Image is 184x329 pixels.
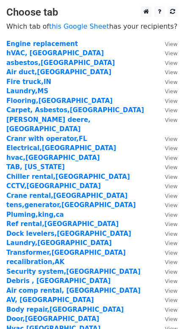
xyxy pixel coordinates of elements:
[6,68,111,76] a: Air duct,[GEOGRAPHIC_DATA]
[165,269,178,275] small: View
[165,41,178,47] small: View
[157,163,178,171] a: View
[6,97,113,105] a: Flooring,[GEOGRAPHIC_DATA]
[157,97,178,105] a: View
[6,220,119,228] a: Ref rental,[GEOGRAPHIC_DATA]
[165,183,178,189] small: View
[6,277,111,285] a: Debris , [GEOGRAPHIC_DATA]
[157,68,178,76] a: View
[6,78,51,86] a: Fire truck,IN
[165,307,178,313] small: View
[157,40,178,48] a: View
[6,59,115,67] a: asbestos,[GEOGRAPHIC_DATA]
[6,87,48,95] a: Laundry,MS
[6,211,64,218] a: Pluming,king,ca
[157,144,178,152] a: View
[165,202,178,208] small: View
[165,259,178,265] small: View
[165,278,178,284] small: View
[165,221,178,227] small: View
[165,50,178,57] small: View
[165,69,178,76] small: View
[6,49,104,57] a: hVAC, [GEOGRAPHIC_DATA]
[157,201,178,209] a: View
[6,258,64,266] a: recalibration,AK
[165,79,178,85] small: View
[165,107,178,113] small: View
[165,316,178,322] small: View
[6,315,99,323] a: Door,[GEOGRAPHIC_DATA]
[157,306,178,313] a: View
[157,258,178,266] a: View
[6,296,94,304] a: AV, [GEOGRAPHIC_DATA]
[165,117,178,123] small: View
[157,230,178,237] a: View
[157,87,178,95] a: View
[157,220,178,228] a: View
[157,268,178,275] a: View
[165,193,178,199] small: View
[157,192,178,200] a: View
[165,231,178,237] small: View
[165,164,178,170] small: View
[157,249,178,256] a: View
[6,192,128,200] a: Crane rental,[GEOGRAPHIC_DATA]
[6,40,78,48] strong: Engine replacement
[6,249,126,256] a: Transformer,[GEOGRAPHIC_DATA]
[165,288,178,294] small: View
[49,22,109,30] a: this Google Sheet
[165,60,178,66] small: View
[165,250,178,256] small: View
[6,230,131,237] a: Dock levelers,[GEOGRAPHIC_DATA]
[157,78,178,86] a: View
[157,106,178,114] a: View
[157,287,178,294] a: View
[6,182,101,190] a: CCTV,[GEOGRAPHIC_DATA]
[6,163,65,171] a: TAB, [US_STATE]
[165,98,178,104] small: View
[157,135,178,143] a: View
[165,297,178,303] small: View
[6,106,144,114] a: Carpet, Asbestos,[GEOGRAPHIC_DATA]
[6,154,100,162] strong: hvac,[GEOGRAPHIC_DATA]
[6,201,136,209] a: tens,generator,[GEOGRAPHIC_DATA]
[6,6,178,19] h3: Choose tab
[157,239,178,247] a: View
[6,287,140,294] a: Air comp rental, [GEOGRAPHIC_DATA]
[157,296,178,304] a: View
[165,136,178,142] small: View
[157,277,178,285] a: View
[6,116,91,133] a: [PERSON_NAME] deere,[GEOGRAPHIC_DATA]
[157,315,178,323] a: View
[6,135,87,143] strong: Cranr with operator,FL
[6,268,140,275] a: Security system,[GEOGRAPHIC_DATA]
[6,306,124,313] a: Body repair,[GEOGRAPHIC_DATA]
[157,49,178,57] a: View
[6,144,116,152] strong: Electrical,[GEOGRAPHIC_DATA]
[157,116,178,124] a: View
[6,173,130,181] a: Chiller rental,[GEOGRAPHIC_DATA]
[6,239,112,247] a: Laundry,[GEOGRAPHIC_DATA]
[165,155,178,161] small: View
[157,173,178,181] a: View
[165,145,178,151] small: View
